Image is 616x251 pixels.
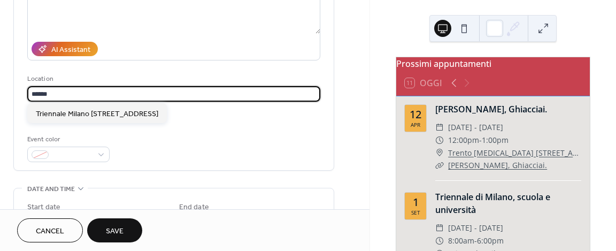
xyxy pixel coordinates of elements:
span: 8:00am [448,234,474,247]
a: [PERSON_NAME], Ghiacciai. [448,160,547,170]
span: - [479,134,482,147]
span: - [474,234,477,247]
div: End date [179,202,209,213]
div: Location [27,73,318,85]
div: Start date [27,202,60,213]
button: AI Assistant [32,42,98,56]
a: Triennale di Milano, scuola e università [435,191,550,216]
div: AI Assistant [51,44,90,56]
span: Cancel [36,226,64,237]
div: 12 [410,109,421,120]
span: Date and time [27,184,75,195]
span: Save [106,226,124,237]
a: [PERSON_NAME], Ghiacciai. [435,103,547,115]
button: Save [87,218,142,242]
div: ​ [435,134,444,147]
div: set [411,210,420,215]
span: [DATE] - [DATE] [448,121,503,134]
div: apr [411,122,420,127]
div: Prossimi appuntamenti [396,57,590,70]
span: 6:00pm [477,234,504,247]
span: 1:00pm [482,134,509,147]
div: ​ [435,121,444,134]
div: ​ [435,222,444,234]
div: ​ [435,147,444,159]
div: ​ [435,234,444,247]
span: Triennale Milano [STREET_ADDRESS] [36,109,158,120]
a: Trento [MEDICAL_DATA] [STREET_ADDRESS] [448,147,581,159]
button: Cancel [17,218,83,242]
div: Event color [27,134,107,145]
div: ​ [435,159,444,172]
div: 1 [413,197,419,208]
span: 12:00pm [448,134,479,147]
span: [DATE] - [DATE] [448,222,503,234]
